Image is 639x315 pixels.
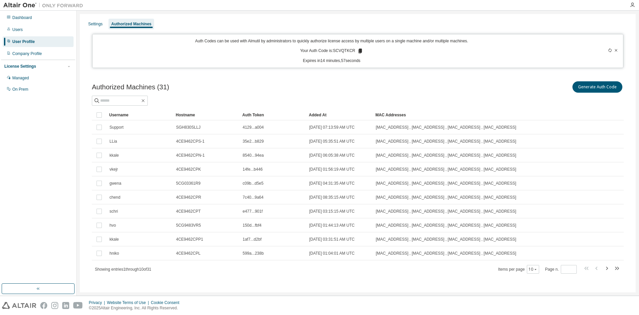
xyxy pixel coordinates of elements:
span: 5CG03361R9 [176,181,200,186]
span: Authorized Machines (31) [92,83,169,91]
div: Settings [88,21,103,27]
span: [MAC_ADDRESS] , [MAC_ADDRESS] , [MAC_ADDRESS] , [MAC_ADDRESS] [376,237,516,242]
span: 5CG9483VR5 [176,223,201,228]
div: Authorized Machines [111,21,151,27]
span: 599a...238b [243,251,264,256]
span: c09b...d5e5 [243,181,264,186]
span: Support [109,125,123,130]
span: 8540...94ea [243,153,264,158]
button: 10 [529,267,537,272]
img: Altair One [3,2,87,9]
div: Hostname [176,110,237,120]
img: instagram.svg [51,302,58,309]
span: 4CE9462CPT [176,209,201,214]
img: youtube.svg [73,302,83,309]
div: On Prem [12,87,28,92]
span: [DATE] 06:05:38 AM UTC [309,153,355,158]
img: linkedin.svg [62,302,69,309]
span: vkejr [109,167,118,172]
span: [MAC_ADDRESS] , [MAC_ADDRESS] , [MAC_ADDRESS] , [MAC_ADDRESS] [376,139,516,144]
span: 4CE9462CPN-1 [176,153,205,158]
span: [MAC_ADDRESS] , [MAC_ADDRESS] , [MAC_ADDRESS] , [MAC_ADDRESS] [376,209,516,214]
span: 7c40...9a64 [243,195,264,200]
span: kkale [109,153,119,158]
span: kkale [109,237,119,242]
span: [MAC_ADDRESS] , [MAC_ADDRESS] , [MAC_ADDRESS] , [MAC_ADDRESS] [376,223,516,228]
div: Dashboard [12,15,32,20]
span: [MAC_ADDRESS] , [MAC_ADDRESS] , [MAC_ADDRESS] , [MAC_ADDRESS] [376,251,516,256]
p: Auth Codes can be used with Almutil by administrators to quickly authorize license access by mult... [97,38,567,44]
span: [MAC_ADDRESS] , [MAC_ADDRESS] , [MAC_ADDRESS] , [MAC_ADDRESS] [376,181,516,186]
div: Managed [12,75,29,81]
span: 4CE9462CPP1 [176,237,203,242]
button: Generate Auth Code [572,81,622,93]
span: Page n. [545,265,577,274]
span: [DATE] 03:31:51 AM UTC [309,237,355,242]
span: 35e2...b829 [243,139,264,144]
div: Added At [309,110,370,120]
span: [DATE] 08:35:15 AM UTC [309,195,355,200]
span: e477...901f [243,209,263,214]
span: hvo [109,223,116,228]
p: Expires in 14 minutes, 57 seconds [97,58,567,64]
span: [DATE] 03:15:15 AM UTC [309,209,355,214]
img: altair_logo.svg [2,302,36,309]
span: LLia [109,139,117,144]
span: 150d...fbf4 [243,223,262,228]
p: © 2025 Altair Engineering, Inc. All Rights Reserved. [89,305,183,311]
span: 4CE9462CPS-1 [176,139,204,144]
span: schri [109,209,118,214]
span: [MAC_ADDRESS] , [MAC_ADDRESS] , [MAC_ADDRESS] , [MAC_ADDRESS] [376,125,516,130]
div: Website Terms of Use [107,300,151,305]
div: Auth Token [242,110,304,120]
div: Username [109,110,170,120]
div: License Settings [4,64,36,69]
span: Items per page [498,265,539,274]
span: SGH830SLLJ [176,125,200,130]
span: hniko [109,251,119,256]
span: 4CE9462CPR [176,195,201,200]
span: 4CE9462CPL [176,251,200,256]
span: [DATE] 07:13:59 AM UTC [309,125,355,130]
div: Company Profile [12,51,42,56]
div: Users [12,27,23,32]
img: facebook.svg [40,302,47,309]
span: [DATE] 04:31:35 AM UTC [309,181,355,186]
span: [MAC_ADDRESS] , [MAC_ADDRESS] , [MAC_ADDRESS] , [MAC_ADDRESS] [376,167,516,172]
div: Cookie Consent [151,300,183,305]
span: Showing entries 1 through 10 of 31 [95,267,151,272]
p: Your Auth Code is: SCVQTKCR [300,48,363,54]
span: chend [109,195,120,200]
div: User Profile [12,39,35,44]
span: [DATE] 01:04:01 AM UTC [309,251,355,256]
span: [DATE] 01:56:19 AM UTC [309,167,355,172]
span: 1af7...d2bf [243,237,262,242]
span: [DATE] 05:35:51 AM UTC [309,139,355,144]
span: 14fe...b446 [243,167,263,172]
span: [DATE] 01:44:13 AM UTC [309,223,355,228]
span: [MAC_ADDRESS] , [MAC_ADDRESS] , [MAC_ADDRESS] , [MAC_ADDRESS] [376,153,516,158]
span: 4CE9462CPK [176,167,201,172]
span: 4129...a004 [243,125,264,130]
span: gwena [109,181,121,186]
div: MAC Addresses [375,110,550,120]
div: Privacy [89,300,107,305]
span: [MAC_ADDRESS] , [MAC_ADDRESS] , [MAC_ADDRESS] , [MAC_ADDRESS] [376,195,516,200]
